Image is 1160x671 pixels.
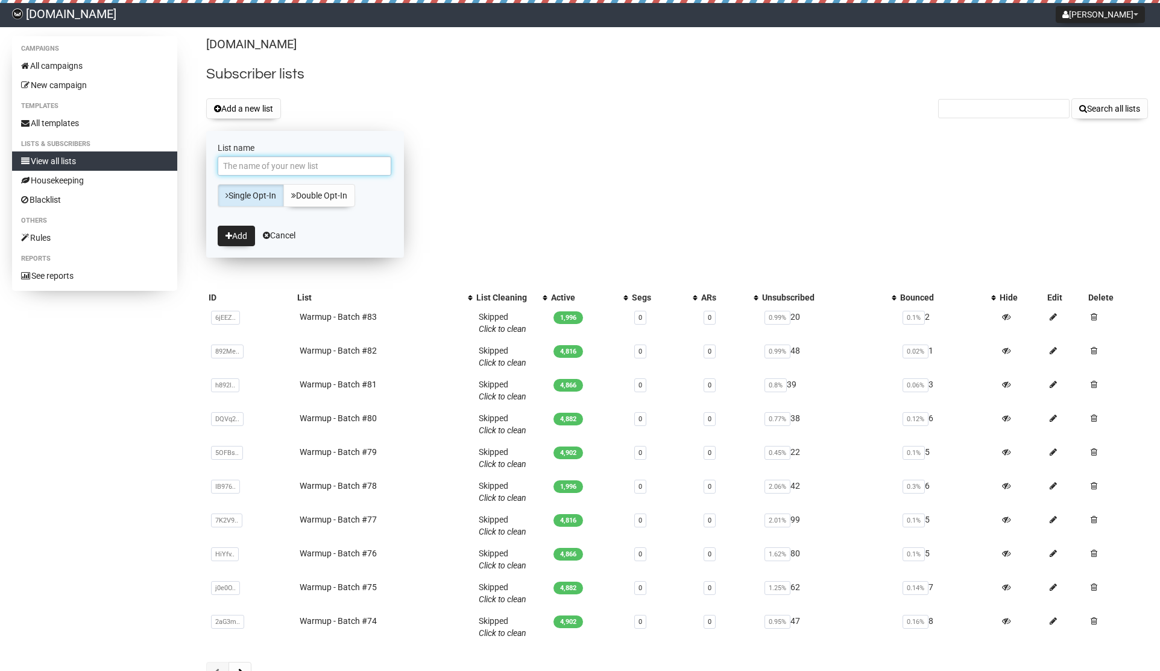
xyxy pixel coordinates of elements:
[479,582,526,604] span: Skipped
[553,379,583,392] span: 4,866
[479,481,526,503] span: Skipped
[474,289,549,306] th: List Cleaning: No sort applied, activate to apply an ascending sort
[898,475,997,509] td: 6
[12,113,177,133] a: All templates
[206,289,294,306] th: ID: No sort applied, sorting is disabled
[553,311,583,324] span: 1,996
[898,289,997,306] th: Bounced: No sort applied, activate to apply an ascending sort
[760,306,898,340] td: 20
[760,289,898,306] th: Unsubscribed: No sort applied, activate to apply an ascending sort
[479,447,526,469] span: Skipped
[12,99,177,113] li: Templates
[764,412,790,426] span: 0.77%
[218,156,391,176] input: The name of your new list
[218,184,284,207] a: Single Opt-In
[283,184,355,207] a: Double Opt-In
[479,561,526,570] a: Click to clean
[708,314,711,322] a: 0
[708,381,711,389] a: 0
[479,312,526,334] span: Skipped
[553,447,583,459] span: 4,902
[479,515,526,536] span: Skipped
[764,581,790,595] span: 1.25%
[708,550,711,558] a: 0
[263,231,295,240] a: Cancel
[300,413,377,423] a: Warmup - Batch #80
[997,289,1044,306] th: Hide: No sort applied, sorting is disabled
[764,345,790,358] span: 0.99%
[479,549,526,570] span: Skipped
[12,42,177,56] li: Campaigns
[12,56,177,75] a: All campaigns
[903,412,928,426] span: 0.12%
[300,481,377,491] a: Warmup - Batch #78
[476,291,537,304] div: List Cleaning
[211,581,240,595] span: j0e0O..
[1056,6,1145,23] button: [PERSON_NAME]
[903,311,925,325] span: 0.1%
[211,615,244,629] span: 2aG3m..
[479,493,526,503] a: Click to clean
[898,542,997,576] td: 5
[12,8,23,19] img: 4602a8289f017bacdf0f1cd7fe411e40
[900,291,985,304] div: Bounced
[300,616,377,626] a: Warmup - Batch #74
[708,449,711,457] a: 0
[898,306,997,340] td: 2
[206,98,281,119] button: Add a new list
[12,228,177,247] a: Rules
[553,548,583,561] span: 4,866
[551,291,617,304] div: Active
[638,483,642,491] a: 0
[479,346,526,367] span: Skipped
[12,252,177,266] li: Reports
[760,340,898,374] td: 48
[1088,291,1146,304] div: Delete
[479,324,526,334] a: Click to clean
[760,576,898,610] td: 62
[479,459,526,469] a: Click to clean
[760,542,898,576] td: 80
[898,610,997,644] td: 8
[762,291,886,304] div: Unsubscribed
[295,289,474,306] th: List: No sort applied, activate to apply an ascending sort
[708,517,711,524] a: 0
[209,291,292,304] div: ID
[553,345,583,358] span: 4,816
[760,374,898,407] td: 39
[764,547,790,561] span: 1.62%
[479,392,526,401] a: Click to clean
[898,441,997,475] td: 5
[211,480,240,494] span: IB976..
[211,311,240,325] span: 6jEEZ..
[479,425,526,435] a: Click to clean
[300,549,377,558] a: Warmup - Batch #76
[211,378,239,392] span: h892l..
[903,378,928,392] span: 0.06%
[211,412,244,426] span: DQVq2..
[211,446,243,460] span: 5OFBs..
[708,415,711,423] a: 0
[300,346,377,355] a: Warmup - Batch #82
[701,291,748,304] div: ARs
[898,340,997,374] td: 1
[760,509,898,542] td: 99
[300,312,377,322] a: Warmup - Batch #83
[479,616,526,638] span: Skipped
[699,289,760,306] th: ARs: No sort applied, activate to apply an ascending sort
[211,345,244,358] span: 892Me..
[1086,289,1148,306] th: Delete: No sort applied, sorting is disabled
[12,151,177,171] a: View all lists
[638,517,642,524] a: 0
[206,63,1148,85] h2: Subscriber lists
[300,380,377,389] a: Warmup - Batch #81
[632,291,687,304] div: Segs
[638,348,642,355] a: 0
[638,449,642,457] a: 0
[1000,291,1042,304] div: Hide
[479,358,526,367] a: Click to clean
[760,407,898,441] td: 38
[708,618,711,626] a: 0
[638,381,642,389] a: 0
[708,348,711,355] a: 0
